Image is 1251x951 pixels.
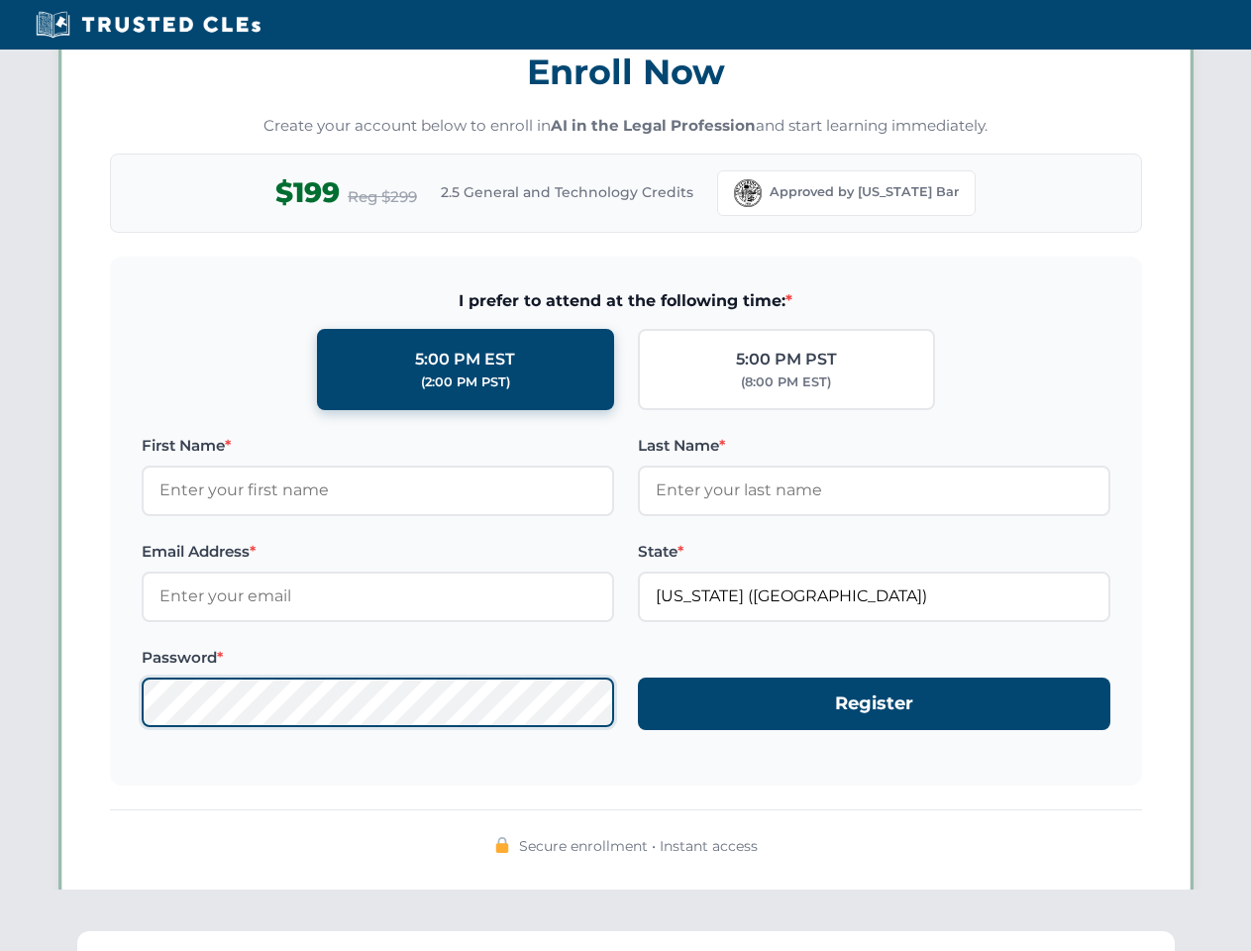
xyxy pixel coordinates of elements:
[142,540,614,564] label: Email Address
[551,116,756,135] strong: AI in the Legal Profession
[441,181,693,203] span: 2.5 General and Technology Credits
[638,678,1110,730] button: Register
[142,434,614,458] label: First Name
[736,347,837,372] div: 5:00 PM PST
[734,179,762,207] img: Florida Bar
[142,288,1110,314] span: I prefer to attend at the following time:
[638,434,1110,458] label: Last Name
[638,466,1110,515] input: Enter your last name
[275,170,340,215] span: $199
[421,372,510,392] div: (2:00 PM PST)
[142,646,614,670] label: Password
[494,837,510,853] img: 🔒
[415,347,515,372] div: 5:00 PM EST
[110,41,1142,103] h3: Enroll Now
[142,466,614,515] input: Enter your first name
[770,182,959,202] span: Approved by [US_STATE] Bar
[638,540,1110,564] label: State
[638,572,1110,621] input: Florida (FL)
[30,10,266,40] img: Trusted CLEs
[348,185,417,209] span: Reg $299
[142,572,614,621] input: Enter your email
[741,372,831,392] div: (8:00 PM EST)
[519,835,758,857] span: Secure enrollment • Instant access
[110,115,1142,138] p: Create your account below to enroll in and start learning immediately.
